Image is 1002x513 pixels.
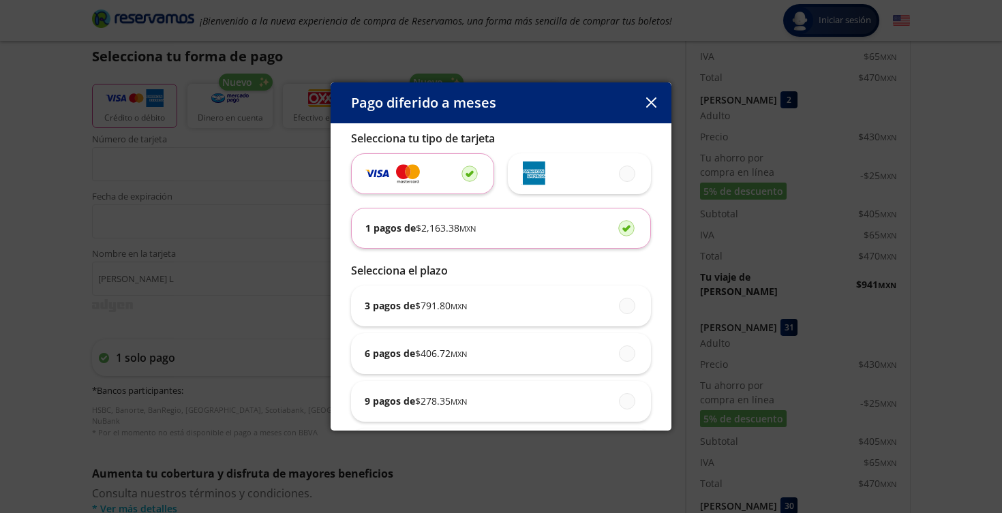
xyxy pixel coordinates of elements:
[365,166,389,181] img: svg+xml;base64,PD94bWwgdmVyc2lvbj0iMS4wIiBlbmNvZGluZz0iVVRGLTgiIHN0YW5kYWxvbmU9Im5vIj8+Cjxzdmcgd2...
[451,301,467,311] small: MXN
[365,221,476,235] p: 1 pagos de
[451,397,467,407] small: MXN
[521,161,545,185] img: svg+xml;base64,PD94bWwgdmVyc2lvbj0iMS4wIiBlbmNvZGluZz0iVVRGLTgiIHN0YW5kYWxvbmU9Im5vIj8+Cjxzdmcgd2...
[351,130,651,146] p: Selecciona tu tipo de tarjeta
[415,298,467,313] span: $ 791.80
[396,163,420,185] img: svg+xml;base64,PD94bWwgdmVyc2lvbj0iMS4wIiBlbmNvZGluZz0iVVRGLTgiIHN0YW5kYWxvbmU9Im5vIj8+Cjxzdmcgd2...
[415,394,467,408] span: $ 278.35
[365,298,467,313] p: 3 pagos de
[351,262,651,279] p: Selecciona el plazo
[351,93,496,113] p: Pago diferido a meses
[416,221,476,235] span: $ 2,163.38
[365,346,467,360] p: 6 pagos de
[415,346,467,360] span: $ 406.72
[365,394,467,408] p: 9 pagos de
[451,349,467,359] small: MXN
[459,223,476,234] small: MXN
